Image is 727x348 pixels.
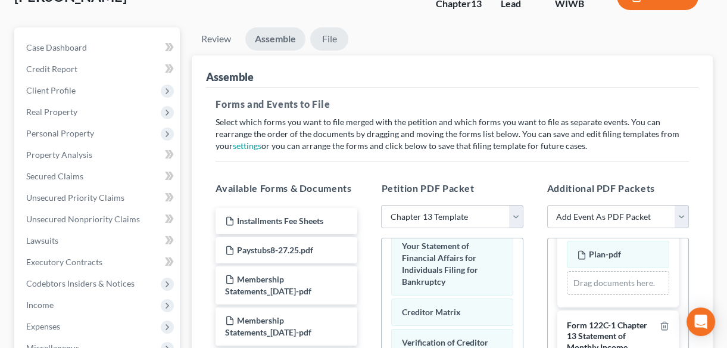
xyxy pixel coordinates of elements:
[26,107,77,117] span: Real Property
[310,27,348,51] a: File
[26,278,135,288] span: Codebtors Insiders & Notices
[547,181,689,195] h5: Additional PDF Packets
[401,307,460,317] span: Creditor Matrix
[206,70,254,84] div: Assemble
[26,128,94,138] span: Personal Property
[26,257,102,267] span: Executory Contracts
[26,321,60,331] span: Expenses
[26,192,124,203] span: Unsecured Priority Claims
[26,214,140,224] span: Unsecured Nonpriority Claims
[17,230,180,251] a: Lawsuits
[589,249,621,259] span: Plan-pdf
[225,274,311,296] span: Membership Statements_[DATE]-pdf
[17,251,180,273] a: Executory Contracts
[233,141,261,151] a: settings
[401,241,478,287] span: Your Statement of Financial Affairs for Individuals Filing for Bankruptcy
[26,171,83,181] span: Secured Claims
[26,150,92,160] span: Property Analysis
[26,85,76,95] span: Client Profile
[17,209,180,230] a: Unsecured Nonpriority Claims
[17,166,180,187] a: Secured Claims
[381,182,474,194] span: Petition PDF Packet
[26,300,54,310] span: Income
[216,181,357,195] h5: Available Forms & Documents
[17,187,180,209] a: Unsecured Priority Claims
[687,307,715,336] div: Open Intercom Messenger
[26,64,77,74] span: Credit Report
[26,235,58,246] span: Lawsuits
[26,42,87,52] span: Case Dashboard
[192,27,241,51] a: Review
[245,27,305,51] a: Assemble
[237,245,313,255] span: Paystubs8-27.25.pdf
[216,97,689,111] h5: Forms and Events to File
[216,116,689,152] p: Select which forms you want to file merged with the petition and which forms you want to file as ...
[17,144,180,166] a: Property Analysis
[567,271,669,295] div: Drag documents here.
[237,216,323,226] span: Installments Fee Sheets
[17,58,180,80] a: Credit Report
[17,37,180,58] a: Case Dashboard
[225,315,311,337] span: Membership Statements_[DATE]-pdf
